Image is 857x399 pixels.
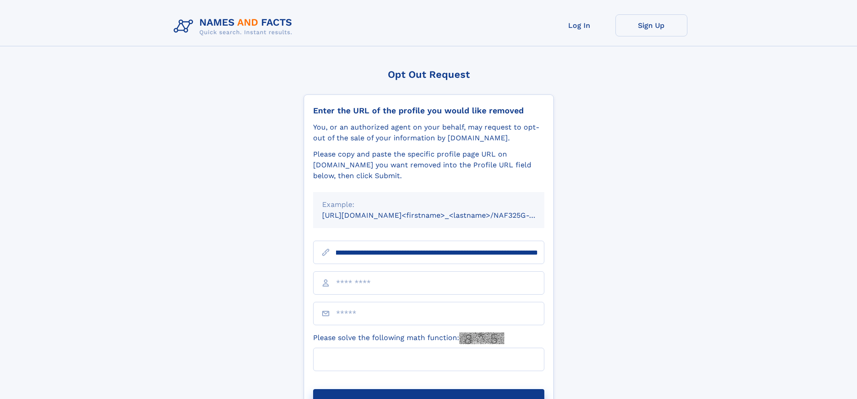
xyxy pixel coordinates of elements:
[313,149,544,181] div: Please copy and paste the specific profile page URL on [DOMAIN_NAME] you want removed into the Pr...
[322,211,561,220] small: [URL][DOMAIN_NAME]<firstname>_<lastname>/NAF325G-xxxxxxxx
[615,14,687,36] a: Sign Up
[313,332,504,344] label: Please solve the following math function:
[313,122,544,143] div: You, or an authorized agent on your behalf, may request to opt-out of the sale of your informatio...
[322,199,535,210] div: Example:
[543,14,615,36] a: Log In
[304,69,554,80] div: Opt Out Request
[313,106,544,116] div: Enter the URL of the profile you would like removed
[170,14,300,39] img: Logo Names and Facts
